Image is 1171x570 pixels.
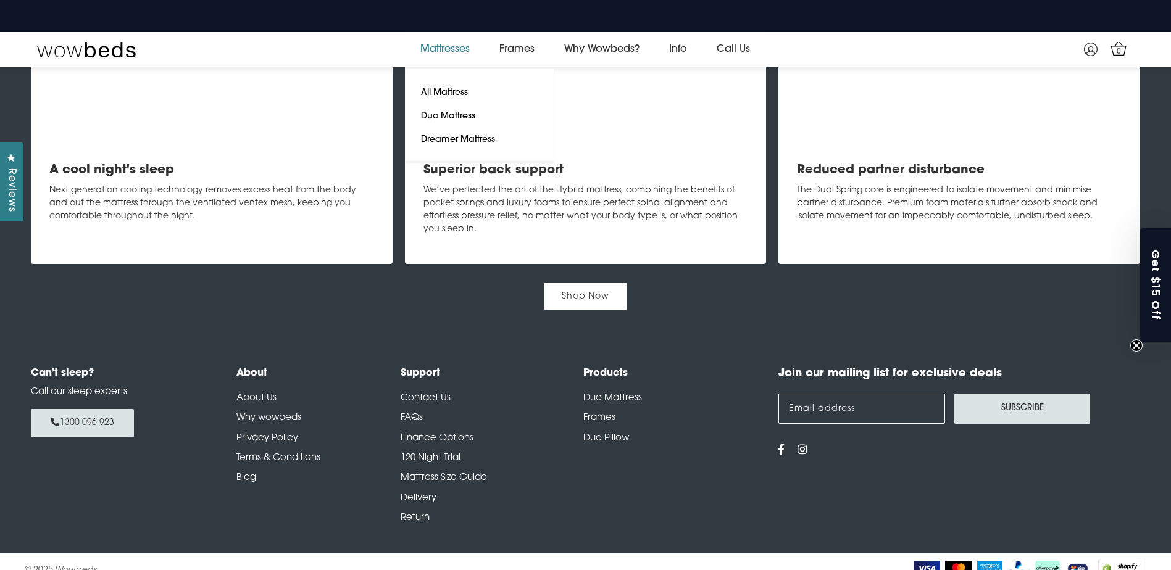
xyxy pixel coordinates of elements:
[406,81,483,105] a: All Mattress
[702,32,765,67] a: Call Us
[401,413,423,423] a: FAQs
[401,513,430,522] a: Return
[3,168,19,212] span: Reviews
[1140,228,1171,342] div: Get $15 OffClose teaser
[778,445,785,456] a: View us on Facebook - opens in a new tab
[1130,339,1143,352] button: Close teaser
[236,413,301,423] a: Why wowbeds
[583,413,615,423] a: Frames
[401,494,436,503] a: Delivery
[1113,46,1125,58] span: 0
[37,41,136,58] img: Wow Beds Logo
[49,184,374,223] p: Next generation cooling technology removes excess heat from the body and out the mattress through...
[31,409,134,437] a: 1300 096 923
[954,394,1090,424] button: Subscribe
[583,434,629,443] a: Duo Pillow
[236,453,320,463] a: Terms & Conditions
[778,394,945,424] input: Email address
[549,32,654,67] a: Why Wowbeds?
[797,162,1122,179] h3: Reduced partner disturbance
[1149,250,1164,321] span: Get $15 Off
[423,162,748,179] h3: Superior back support
[31,366,206,381] h4: Can’t sleep?
[583,394,642,403] a: Duo Mattress
[797,184,1122,223] p: The Dual Spring core is engineered to isolate movement and minimise partner disturbance. Premium ...
[583,366,766,381] h4: Products
[406,32,485,67] a: Mattresses
[485,32,549,67] a: Frames
[798,445,808,456] a: View us on Instagram - opens in a new tab
[401,473,487,482] a: Mattress Size Guide
[778,366,1140,382] h4: Join our mailing list for exclusive deals
[236,366,401,381] h4: About
[49,162,374,179] h3: A cool night's sleep
[236,434,298,443] a: Privacy Policy
[406,128,510,152] a: Dreamer Mattress
[31,386,206,400] p: Call our sleep experts
[236,473,256,482] a: Blog
[236,394,277,403] a: About Us
[544,283,628,310] a: Shop Now
[401,434,473,443] a: Finance Options
[406,105,491,128] a: Duo Mattress
[654,32,702,67] a: Info
[401,366,583,381] h4: Support
[423,184,748,236] p: We’ve perfected the art of the Hybrid mattress, combining the benefits of pocket springs and luxu...
[1108,38,1130,59] a: 0
[401,394,451,403] a: Contact Us
[401,453,460,463] a: 120 Night Trial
